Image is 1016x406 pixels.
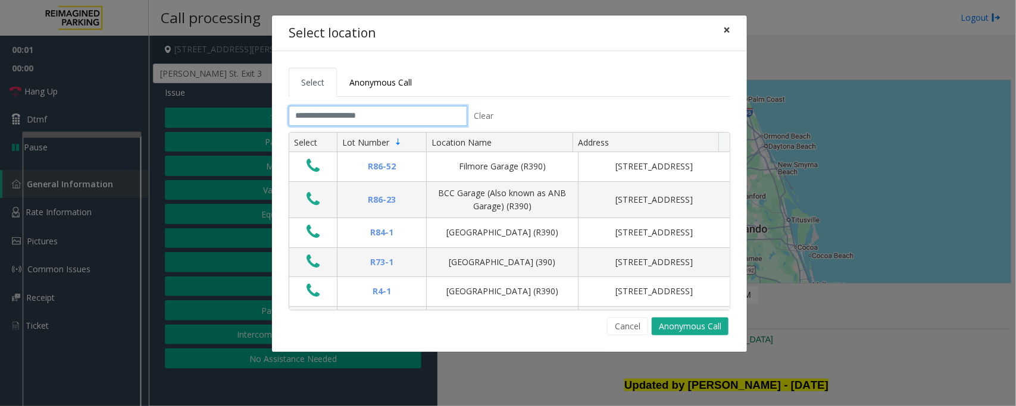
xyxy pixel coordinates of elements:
[586,285,723,298] div: [STREET_ADDRESS]
[345,256,419,269] div: R73-1
[432,137,492,148] span: Location Name
[586,226,723,239] div: [STREET_ADDRESS]
[349,77,412,88] span: Anonymous Call
[578,137,609,148] span: Address
[301,77,324,88] span: Select
[289,133,730,310] div: Data table
[652,317,729,335] button: Anonymous Call
[393,137,403,147] span: Sortable
[723,21,730,38] span: ×
[434,226,571,239] div: [GEOGRAPHIC_DATA] (R390)
[434,160,571,173] div: Filmore Garage (R390)
[434,256,571,269] div: [GEOGRAPHIC_DATA] (390)
[345,160,419,173] div: R86-52
[289,68,730,97] ul: Tabs
[434,285,571,298] div: [GEOGRAPHIC_DATA] (R390)
[434,187,571,213] div: BCC Garage (Also known as ANB Garage) (R390)
[586,160,723,173] div: [STREET_ADDRESS]
[345,285,419,298] div: R4-1
[467,106,501,126] button: Clear
[586,256,723,269] div: [STREET_ADDRESS]
[715,15,739,45] button: Close
[345,193,419,206] div: R86-23
[607,317,648,335] button: Cancel
[345,226,419,239] div: R84-1
[289,24,376,43] h4: Select location
[586,193,723,206] div: [STREET_ADDRESS]
[289,133,337,153] th: Select
[342,137,389,148] span: Lot Number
